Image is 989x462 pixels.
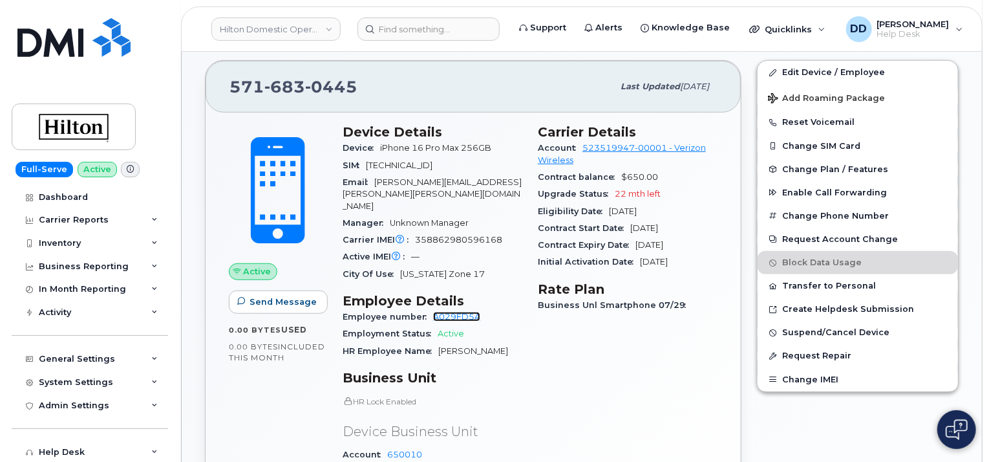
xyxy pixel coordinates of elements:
[768,93,885,105] span: Add Roaming Package
[621,82,680,91] span: Last updated
[609,206,637,216] span: [DATE]
[343,218,390,228] span: Manager
[530,21,566,34] span: Support
[433,312,480,322] a: A029FD5A
[782,188,887,197] span: Enable Call Forwarding
[343,160,366,170] span: SIM
[758,368,958,391] button: Change IMEI
[400,269,485,279] span: [US_STATE] Zone 17
[851,21,867,37] span: DD
[740,16,835,42] div: Quicklinks
[343,124,522,140] h3: Device Details
[635,240,663,250] span: [DATE]
[758,251,958,274] button: Block Data Usage
[538,143,582,153] span: Account
[357,17,500,41] input: Find something...
[343,269,400,279] span: City Of Use
[595,21,622,34] span: Alerts
[782,328,889,338] span: Suspend/Cancel Device
[652,21,730,34] span: Knowledge Base
[877,29,950,39] span: Help Desk
[264,77,305,96] span: 683
[877,19,950,29] span: [PERSON_NAME]
[765,24,812,34] span: Quicklinks
[229,325,281,335] span: 0.00 Bytes
[411,252,420,261] span: —
[758,298,958,321] a: Create Helpdesk Submission
[758,204,958,228] button: Change Phone Number
[680,82,709,91] span: [DATE]
[538,257,640,267] span: Initial Activation Date
[510,15,575,41] a: Support
[343,346,438,356] span: HR Employee Name
[250,296,317,308] span: Send Message
[758,111,958,134] button: Reset Voicemail
[229,77,357,96] span: 571
[630,223,658,233] span: [DATE]
[758,158,958,181] button: Change Plan / Features
[758,344,958,368] button: Request Repair
[538,206,609,216] span: Eligibility Date
[343,329,438,338] span: Employment Status
[415,235,502,245] span: 358862980596168
[343,252,411,261] span: Active IMEI
[758,321,958,344] button: Suspend/Cancel Device
[538,223,630,233] span: Contract Start Date
[758,181,958,204] button: Enable Call Forwarding
[343,293,522,309] h3: Employee Details
[538,143,706,164] a: 523519947-00001 - Verizon Wireless
[366,160,432,170] span: [TECHNICAL_ID]
[343,143,380,153] span: Device
[538,124,718,140] h3: Carrier Details
[758,274,958,298] button: Transfer to Personal
[538,281,718,297] h3: Rate Plan
[782,164,888,174] span: Change Plan / Features
[229,291,328,314] button: Send Message
[837,16,972,42] div: David Davis
[390,218,469,228] span: Unknown Manager
[615,189,661,199] span: 22 mth left
[305,77,357,96] span: 0445
[758,61,958,84] a: Edit Device / Employee
[538,300,692,310] span: Business Unl Smartphone 07/29
[387,450,422,459] a: 650010
[343,312,433,322] span: Employee number
[343,370,522,386] h3: Business Unit
[229,342,278,351] span: 0.00 Bytes
[538,172,621,182] span: Contract balance
[621,172,658,182] span: $650.00
[343,423,522,441] p: Device Business Unit
[244,265,271,278] span: Active
[211,17,341,41] a: Hilton Domestic Operating Company Inc
[538,189,615,199] span: Upgrade Status
[343,177,522,211] span: [PERSON_NAME][EMAIL_ADDRESS][PERSON_NAME][PERSON_NAME][DOMAIN_NAME]
[640,257,668,267] span: [DATE]
[438,346,508,356] span: [PERSON_NAME]
[343,396,522,407] p: HR Lock Enabled
[380,143,491,153] span: iPhone 16 Pro Max 256GB
[758,135,958,158] button: Change SIM Card
[632,15,739,41] a: Knowledge Base
[758,228,958,251] button: Request Account Change
[343,450,387,459] span: Account
[946,419,968,440] img: Open chat
[438,329,464,338] span: Active
[758,84,958,111] button: Add Roaming Package
[343,177,374,187] span: Email
[538,240,635,250] span: Contract Expiry Date
[281,325,307,335] span: used
[343,235,415,245] span: Carrier IMEI
[575,15,632,41] a: Alerts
